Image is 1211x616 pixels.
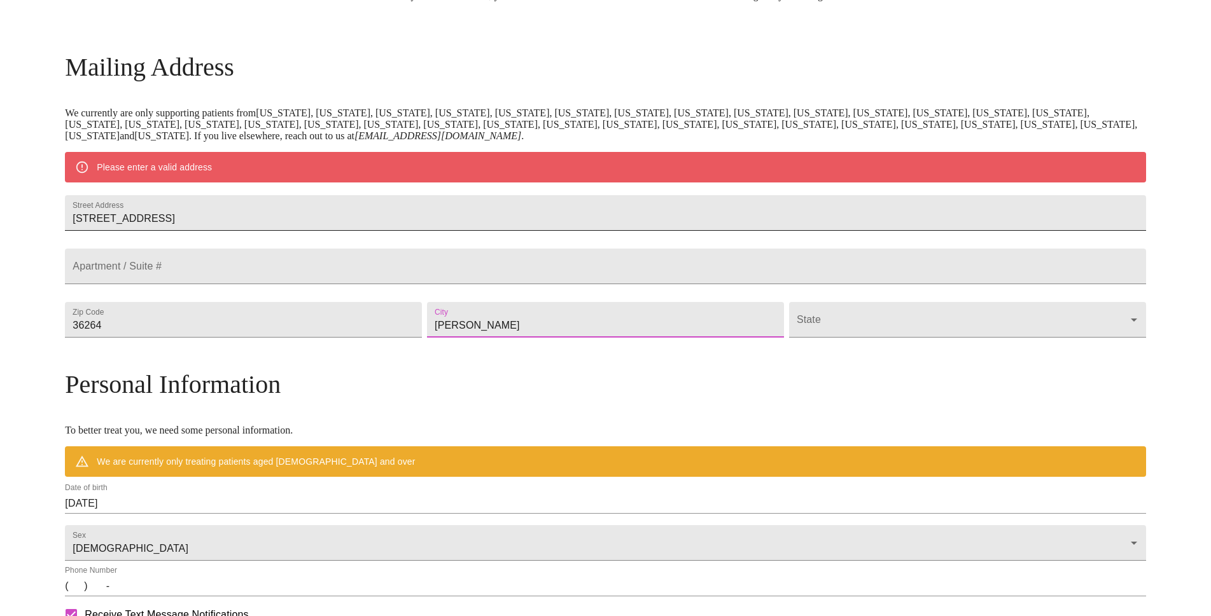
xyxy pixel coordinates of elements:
[354,130,521,141] em: [EMAIL_ADDRESS][DOMAIN_NAME]
[97,156,212,179] div: Please enter a valid address
[65,107,1145,142] p: We currently are only supporting patients from [US_STATE], [US_STATE], [US_STATE], [US_STATE], [U...
[65,567,117,575] label: Phone Number
[65,425,1145,436] p: To better treat you, we need some personal information.
[789,302,1146,338] div: ​
[65,369,1145,399] h3: Personal Information
[65,52,1145,82] h3: Mailing Address
[65,484,108,492] label: Date of birth
[97,450,415,473] div: We are currently only treating patients aged [DEMOGRAPHIC_DATA] and over
[65,525,1145,561] div: [DEMOGRAPHIC_DATA]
